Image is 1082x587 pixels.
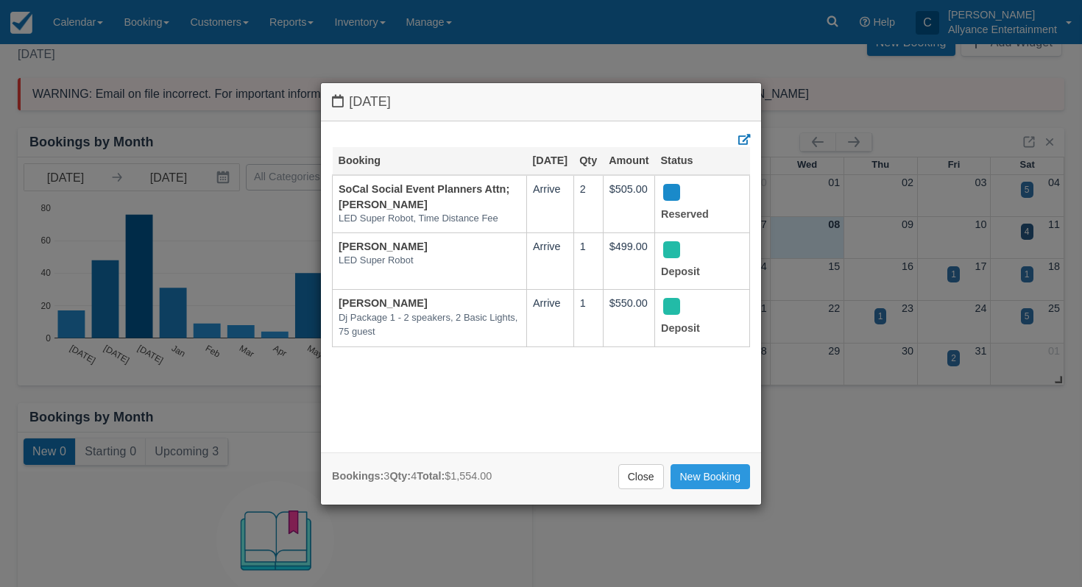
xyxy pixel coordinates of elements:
a: Booking [339,154,381,166]
a: Amount [609,154,648,166]
a: Status [661,154,693,166]
td: Arrive [526,290,573,347]
td: Arrive [526,175,573,232]
td: $505.00 [603,175,654,232]
a: [PERSON_NAME] [339,297,428,309]
a: New Booking [671,464,751,489]
strong: Total: [417,470,445,482]
h4: [DATE] [332,94,750,110]
td: $499.00 [603,232,654,290]
div: Deposit [661,239,731,284]
strong: Bookings: [332,470,383,482]
div: Deposit [661,296,731,341]
a: SoCal Social Event Planners Attn; [PERSON_NAME] [339,183,509,210]
em: Dj Package 1 - 2 speakers, 2 Basic Lights, 75 guest [339,311,520,338]
div: Reserved [661,182,731,227]
a: Qty [579,154,597,166]
strong: Qty: [389,470,411,482]
em: LED Super Robot, Time Distance Fee [339,212,520,226]
td: 2 [573,175,603,232]
a: [DATE] [532,154,567,166]
td: $550.00 [603,290,654,347]
a: [PERSON_NAME] [339,241,428,252]
div: 3 4 $1,554.00 [332,469,492,484]
a: Close [618,464,664,489]
td: Arrive [526,232,573,290]
em: LED Super Robot [339,254,520,268]
td: 1 [573,290,603,347]
td: 1 [573,232,603,290]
